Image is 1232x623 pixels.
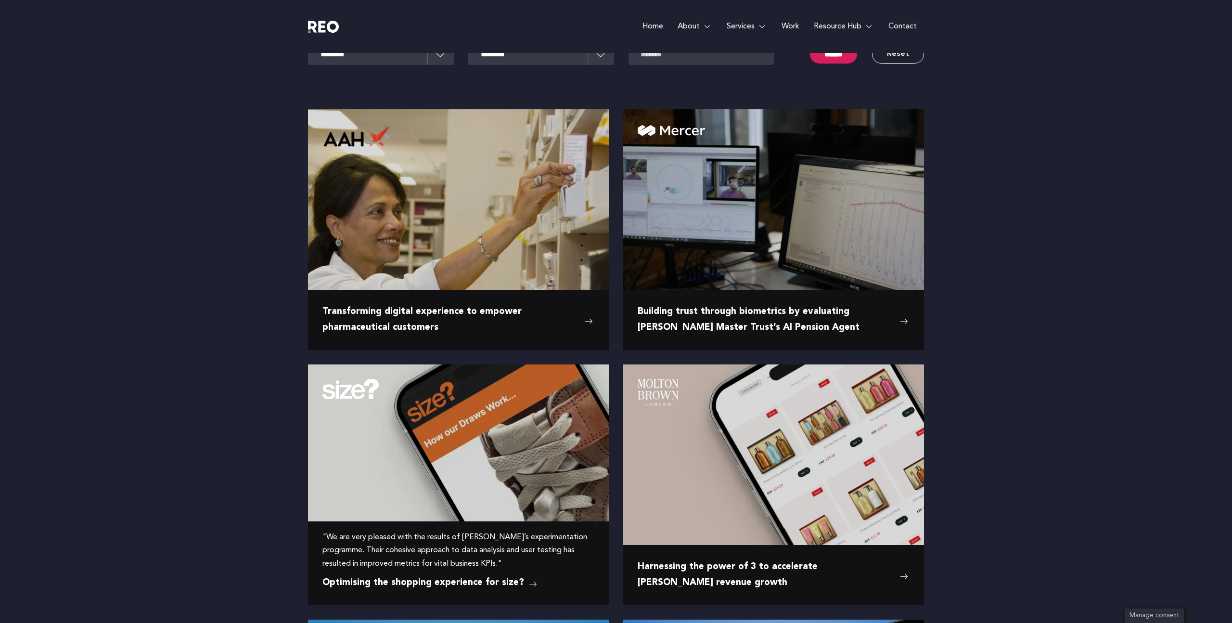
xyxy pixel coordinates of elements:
[638,304,910,336] a: Building trust through biometrics by evaluating [PERSON_NAME] Master Trust’s AI Pension Agent
[872,45,924,64] a: Reset
[322,304,580,336] span: Transforming digital experience to empower pharmaceutical customers
[322,575,539,591] a: Optimising the shopping experience for size?
[638,559,895,591] span: Harnessing the power of 3 to accelerate [PERSON_NAME] revenue growth
[638,304,895,336] span: Building trust through biometrics by evaluating [PERSON_NAME] Master Trust’s AI Pension Agent
[1129,612,1179,619] span: Manage consent
[638,559,910,591] a: Harnessing the power of 3 to accelerate [PERSON_NAME] revenue growth
[322,575,524,591] span: Optimising the shopping experience for size?
[322,304,594,336] a: Transforming digital experience to empower pharmaceutical customers
[322,531,594,571] a: "We are very pleased with the results of [PERSON_NAME]’s experimentation programme. Their cohesiv...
